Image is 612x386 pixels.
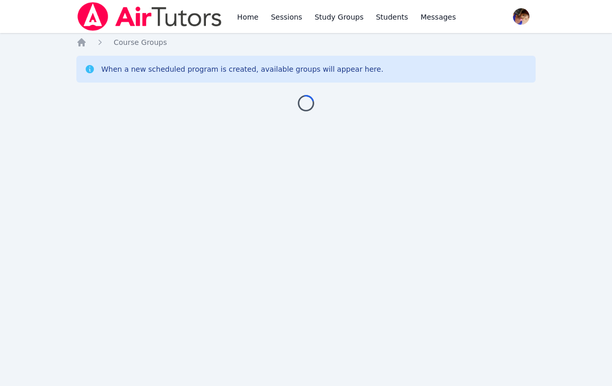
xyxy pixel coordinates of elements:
[76,2,222,31] img: Air Tutors
[101,64,383,74] div: When a new scheduled program is created, available groups will appear here.
[76,37,536,47] nav: Breadcrumb
[421,12,456,22] span: Messages
[114,37,167,47] a: Course Groups
[114,38,167,46] span: Course Groups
